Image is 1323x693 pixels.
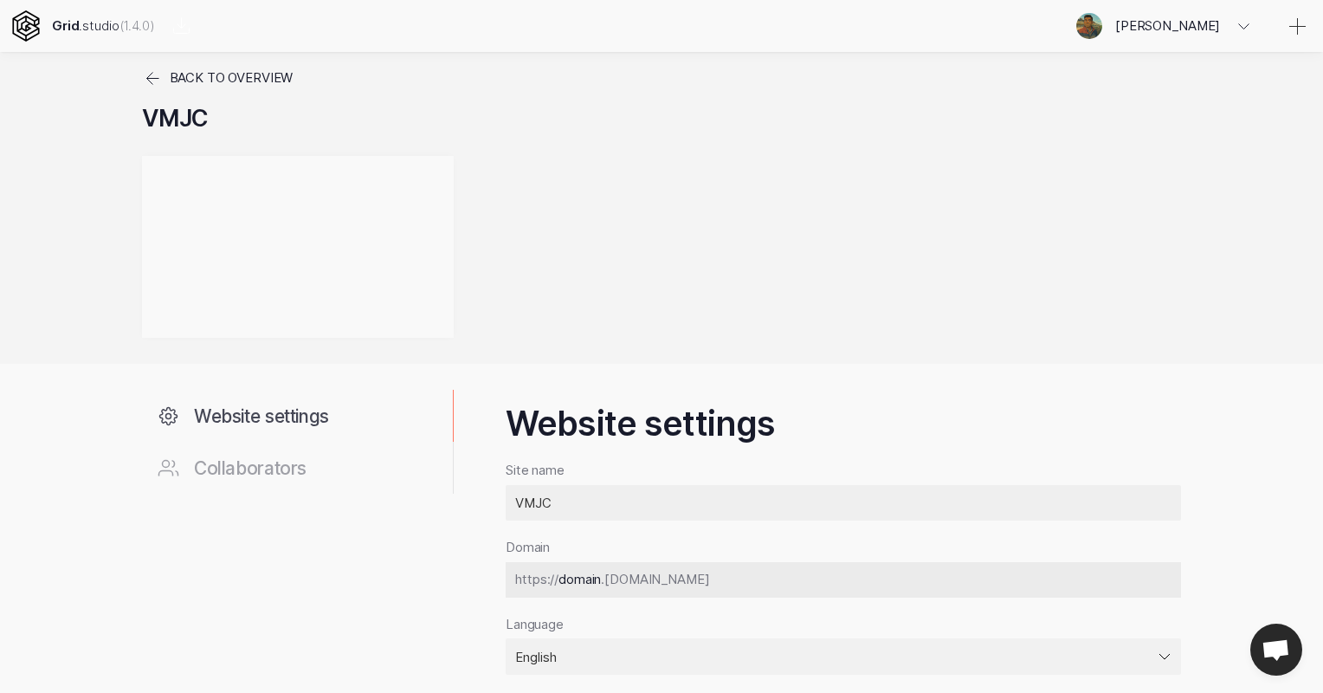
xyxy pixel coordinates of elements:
[601,572,709,588] span: .[DOMAIN_NAME]
[142,52,293,104] a: Back to overview
[142,104,1181,133] h2: VMJC
[1250,624,1302,676] a: Open chat
[119,17,155,34] span: Click to see changelog
[506,616,564,632] label: Language
[194,405,329,427] span: Website settings
[506,462,565,478] label: Site name
[52,17,79,34] strong: Grid
[1076,13,1102,39] img: Profile picture
[194,457,307,479] span: Collaborators
[142,390,454,442] a: Website settings
[506,539,550,555] label: Domain
[515,572,558,588] span: https://
[506,403,1181,444] h1: Website settings
[142,442,454,494] a: Collaborators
